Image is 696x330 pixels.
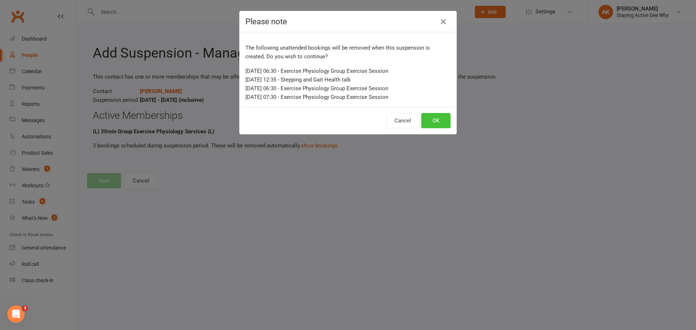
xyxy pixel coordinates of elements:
[245,93,451,101] div: [DATE] 07:30 - Exercise Physiology Group Exercise Session
[22,305,28,311] span: 3
[245,75,451,84] div: [DATE] 12:35 - Stepping and Gait Health talk
[7,305,25,323] iframe: Intercom live chat
[245,84,451,93] div: [DATE] 06:30 - Exercise Physiology Group Exercise Session
[245,17,451,26] h4: Please note
[386,113,419,128] button: Cancel
[438,16,449,28] button: Close
[245,67,451,75] div: [DATE] 06:30 - Exercise Physiology Group Exercise Session
[245,43,451,61] p: The following unattended bookings will be removed when this suspension is created. Do you wish to...
[421,113,451,128] button: OK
